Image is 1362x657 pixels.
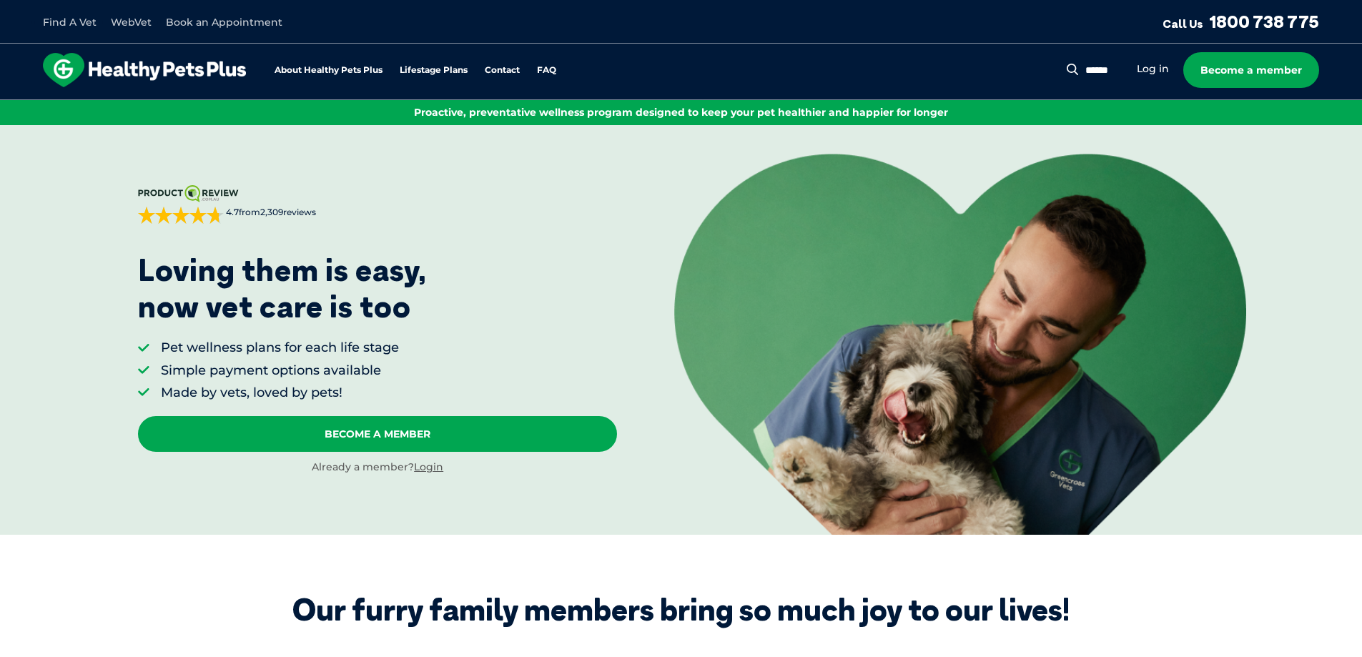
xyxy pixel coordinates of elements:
span: Proactive, preventative wellness program designed to keep your pet healthier and happier for longer [414,106,948,119]
li: Simple payment options available [161,362,399,380]
div: 4.7 out of 5 stars [138,207,224,224]
a: Call Us1800 738 775 [1163,11,1319,32]
div: Already a member? [138,460,617,475]
div: Our furry family members bring so much joy to our lives! [292,592,1070,628]
img: hpp-logo [43,53,246,87]
li: Made by vets, loved by pets! [161,384,399,402]
a: Become A Member [138,416,617,452]
p: Loving them is easy, now vet care is too [138,252,427,325]
a: Find A Vet [43,16,97,29]
button: Search [1064,62,1082,76]
li: Pet wellness plans for each life stage [161,339,399,357]
a: Become a member [1183,52,1319,88]
span: 2,309 reviews [260,207,316,217]
a: Login [414,460,443,473]
a: Lifestage Plans [400,66,468,75]
a: FAQ [537,66,556,75]
a: Log in [1137,62,1169,76]
span: from [224,207,316,219]
a: About Healthy Pets Plus [275,66,383,75]
a: Book an Appointment [166,16,282,29]
strong: 4.7 [226,207,239,217]
span: Call Us [1163,16,1203,31]
img: <p>Loving them is easy, <br /> now vet care is too</p> [674,154,1246,534]
a: 4.7from2,309reviews [138,185,617,224]
a: Contact [485,66,520,75]
a: WebVet [111,16,152,29]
